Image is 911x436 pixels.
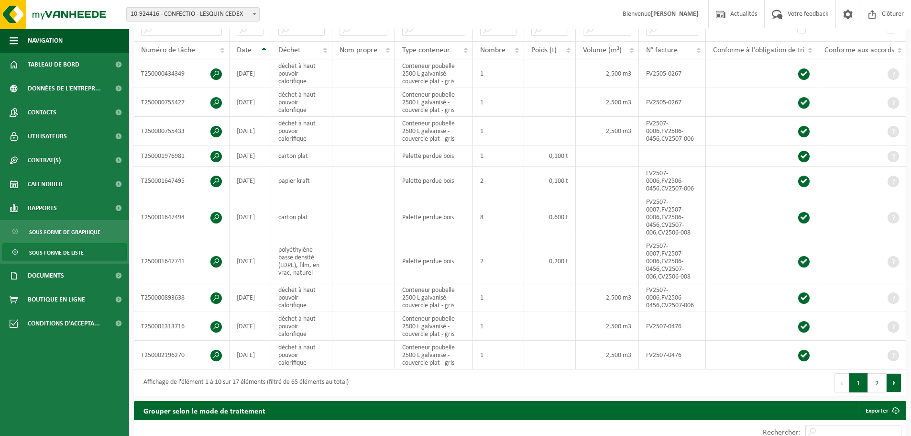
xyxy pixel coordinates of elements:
td: 2,500 m3 [576,312,639,341]
span: Poids (t) [531,46,557,54]
td: T250001647495 [134,167,230,195]
span: Contacts [28,101,56,124]
td: T250001647494 [134,195,230,239]
td: Conteneur poubelle 2500 L galvanisé - couvercle plat - gris [395,117,473,145]
td: FV2505-0267 [639,88,706,117]
span: Type conteneur [402,46,450,54]
td: [DATE] [230,117,271,145]
span: Contrat(s) [28,148,61,172]
td: FV2507-0006,FV2506-0456,CV2507-006 [639,167,706,195]
td: [DATE] [230,283,271,312]
span: Date [237,46,252,54]
td: 1 [473,283,524,312]
td: carton plat [271,195,332,239]
td: T250000434349 [134,59,230,88]
td: déchet à haut pouvoir calorifique [271,117,332,145]
td: 0,100 t [524,145,576,167]
span: Déchet [278,46,300,54]
button: Previous [834,373,849,392]
td: Conteneur poubelle 2500 L galvanisé - couvercle plat - gris [395,283,473,312]
button: 1 [849,373,868,392]
td: Conteneur poubelle 2500 L galvanisé - couvercle plat - gris [395,341,473,369]
td: Conteneur poubelle 2500 L galvanisé - couvercle plat - gris [395,59,473,88]
strong: [PERSON_NAME] [651,11,699,18]
span: Calendrier [28,172,63,196]
td: 1 [473,341,524,369]
h2: Grouper selon le mode de traitement [134,401,275,420]
td: FV2507-0476 [639,341,706,369]
span: Boutique en ligne [28,288,85,312]
td: Palette perdue bois [395,167,473,195]
td: [DATE] [230,88,271,117]
td: T250001313716 [134,312,230,341]
td: 2 [473,239,524,283]
span: Données de l'entrepr... [28,77,101,101]
td: FV2507-0007,FV2507-0006,FV2506-0456,CV2507-006,CV2506-008 [639,239,706,283]
td: [DATE] [230,59,271,88]
td: FV2505-0267 [639,59,706,88]
td: 2,500 m3 [576,283,639,312]
td: papier kraft [271,167,332,195]
td: 0,200 t [524,239,576,283]
span: Navigation [28,29,63,53]
td: [DATE] [230,195,271,239]
td: déchet à haut pouvoir calorifique [271,88,332,117]
td: [DATE] [230,239,271,283]
td: carton plat [271,145,332,167]
span: Rapports [28,196,57,220]
span: 10-924416 - CONFECTIO - LESQUIN CEDEX [126,7,260,22]
td: 2,500 m3 [576,341,639,369]
td: 2,500 m3 [576,117,639,145]
td: déchet à haut pouvoir calorifique [271,59,332,88]
span: N° facture [646,46,678,54]
span: Conditions d'accepta... [28,312,100,335]
td: déchet à haut pouvoir calorifique [271,312,332,341]
td: déchet à haut pouvoir calorifique [271,341,332,369]
button: Next [887,373,901,392]
span: Nombre [480,46,505,54]
td: FV2507-0007,FV2507-0006,FV2506-0456,CV2507-006,CV2506-008 [639,195,706,239]
td: 2,500 m3 [576,59,639,88]
td: T250000755427 [134,88,230,117]
span: Documents [28,264,64,288]
td: 1 [473,88,524,117]
td: Palette perdue bois [395,145,473,167]
td: 0,600 t [524,195,576,239]
span: Volume (m³) [583,46,622,54]
td: FV2507-0006,FV2506-0456,CV2507-006 [639,117,706,145]
td: 8 [473,195,524,239]
td: FV2507-0006,FV2506-0456,CV2507-006 [639,283,706,312]
td: Palette perdue bois [395,239,473,283]
td: [DATE] [230,312,271,341]
td: Conteneur poubelle 2500 L galvanisé - couvercle plat - gris [395,312,473,341]
td: [DATE] [230,167,271,195]
span: Nom propre [340,46,377,54]
td: 1 [473,59,524,88]
td: 1 [473,117,524,145]
span: Tableau de bord [28,53,79,77]
div: Affichage de l'élément 1 à 10 sur 17 éléments (filtré de 65 éléments au total) [139,374,349,391]
td: T250000893638 [134,283,230,312]
td: 2,500 m3 [576,88,639,117]
button: 2 [868,373,887,392]
td: Conteneur poubelle 2500 L galvanisé - couvercle plat - gris [395,88,473,117]
span: Conforme à l’obligation de tri [713,46,805,54]
td: T250001976981 [134,145,230,167]
td: T250001647741 [134,239,230,283]
span: Conforme aux accords [824,46,894,54]
td: 1 [473,145,524,167]
a: Exporter [858,401,905,420]
span: 10-924416 - CONFECTIO - LESQUIN CEDEX [127,8,259,21]
td: T250002196270 [134,341,230,369]
td: T250000755433 [134,117,230,145]
td: [DATE] [230,145,271,167]
td: 0,100 t [524,167,576,195]
span: Sous forme de graphique [29,223,100,241]
td: [DATE] [230,341,271,369]
td: FV2507-0476 [639,312,706,341]
span: Numéro de tâche [141,46,195,54]
td: Palette perdue bois [395,195,473,239]
span: Sous forme de liste [29,244,84,262]
td: 2 [473,167,524,195]
td: polyéthylène basse densité (LDPE), film, en vrac, naturel [271,239,332,283]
